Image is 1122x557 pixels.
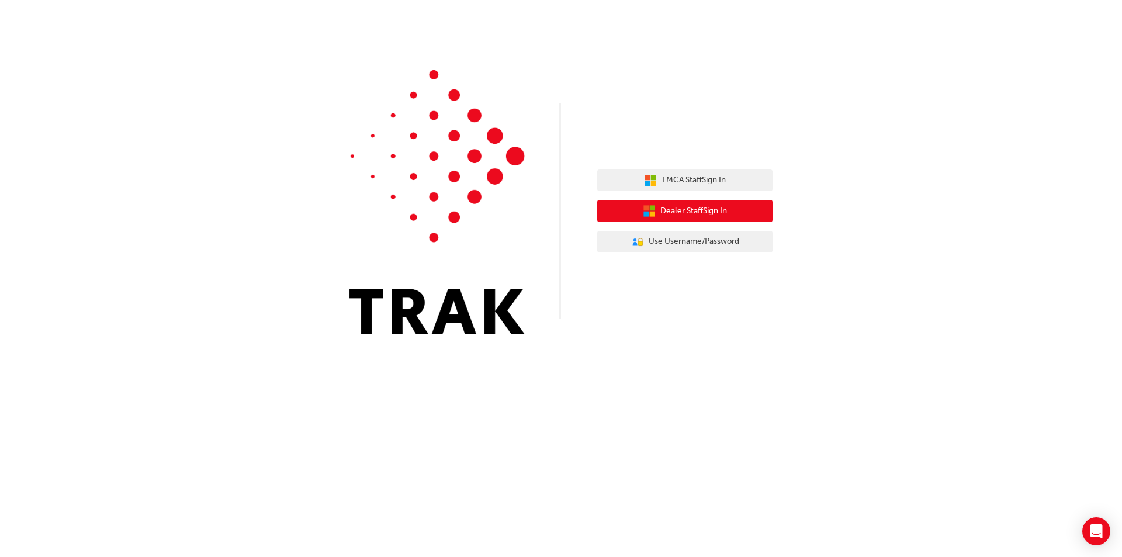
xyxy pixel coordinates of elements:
[662,174,726,187] span: TMCA Staff Sign In
[349,70,525,334] img: Trak
[597,231,773,253] button: Use Username/Password
[1082,517,1110,545] div: Open Intercom Messenger
[660,205,727,218] span: Dealer Staff Sign In
[597,200,773,222] button: Dealer StaffSign In
[649,235,739,248] span: Use Username/Password
[597,169,773,192] button: TMCA StaffSign In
